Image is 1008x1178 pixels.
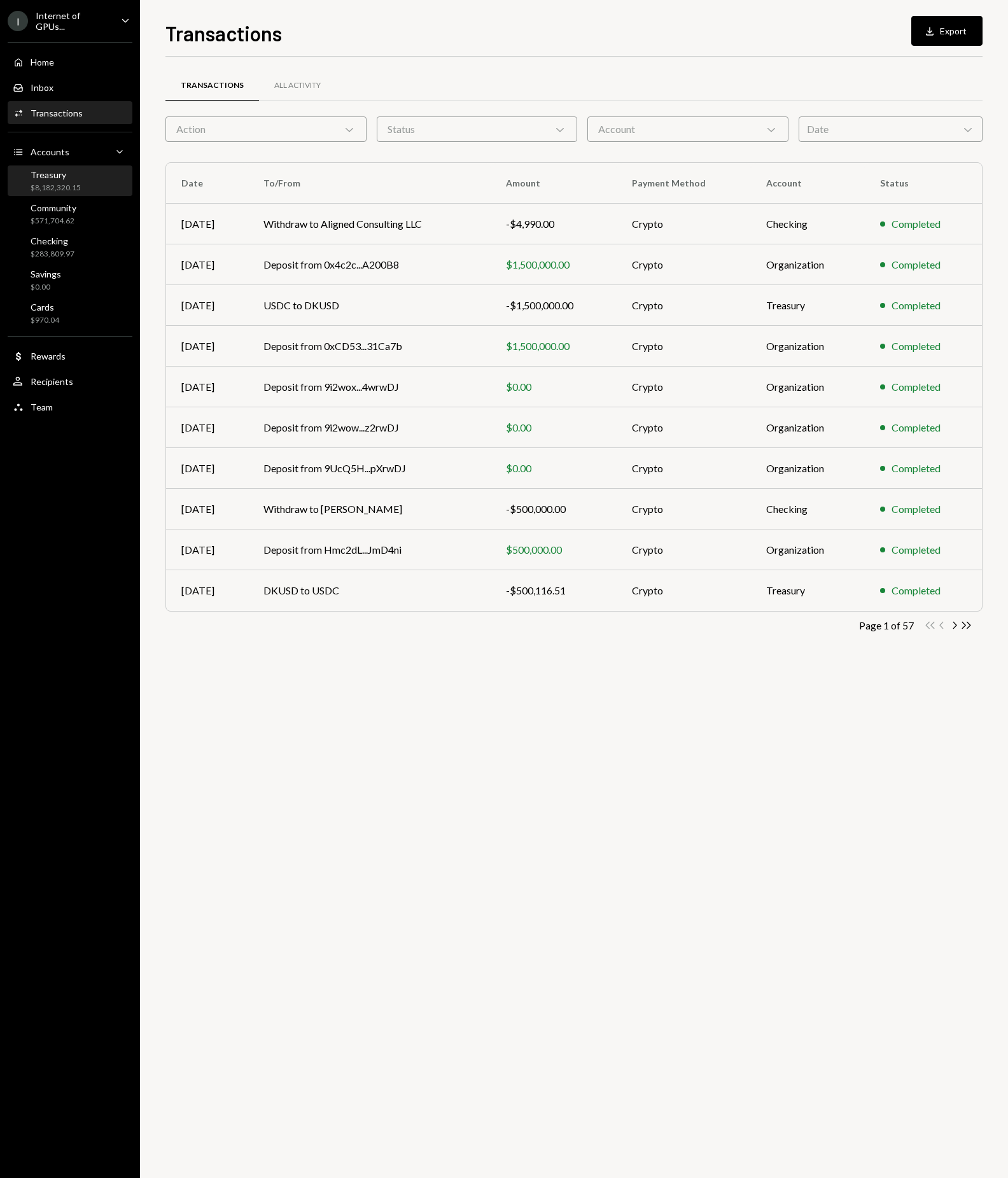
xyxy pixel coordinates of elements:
[248,367,491,407] td: Deposit from 9i2wox...4wrwDJ
[751,529,865,570] td: Organization
[617,367,751,407] td: Crypto
[31,315,59,326] div: $970.04
[274,80,321,91] div: All Activity
[181,542,233,557] div: [DATE]
[8,199,132,229] a: Community$571,704.62
[31,249,74,260] div: $283,809.97
[31,169,81,180] div: Treasury
[8,232,132,262] a: Checking$283,809.97
[31,82,53,93] div: Inbox
[892,216,941,232] div: Completed
[506,298,601,313] div: -$1,500,000.00
[248,407,491,448] td: Deposit from 9i2wow...z2rwDJ
[181,501,233,517] div: [DATE]
[617,163,751,204] th: Payment Method
[892,257,941,272] div: Completed
[751,367,865,407] td: Organization
[181,257,233,272] div: [DATE]
[31,376,73,387] div: Recipients
[248,285,491,326] td: USDC to DKUSD
[31,235,74,246] div: Checking
[506,257,601,272] div: $1,500,000.00
[31,269,61,279] div: Savings
[248,489,491,529] td: Withdraw to [PERSON_NAME]
[506,339,601,354] div: $1,500,000.00
[892,420,941,435] div: Completed
[377,116,578,142] div: Status
[506,420,601,435] div: $0.00
[248,326,491,367] td: Deposit from 0xCD53...31Ca7b
[8,11,28,31] div: I
[617,407,751,448] td: Crypto
[751,326,865,367] td: Organization
[181,298,233,313] div: [DATE]
[181,339,233,354] div: [DATE]
[617,529,751,570] td: Crypto
[31,108,83,118] div: Transactions
[31,202,76,213] div: Community
[892,379,941,395] div: Completed
[8,298,132,328] a: Cards$970.04
[248,529,491,570] td: Deposit from Hmc2dL...JmD4ni
[31,216,76,227] div: $571,704.62
[617,204,751,244] td: Crypto
[166,163,248,204] th: Date
[587,116,788,142] div: Account
[248,244,491,285] td: Deposit from 0x4c2c...A200B8
[31,183,81,193] div: $8,182,320.15
[865,163,982,204] th: Status
[8,165,132,196] a: Treasury$8,182,320.15
[31,351,66,361] div: Rewards
[248,448,491,489] td: Deposit from 9UcQ5H...pXrwDJ
[248,163,491,204] th: To/From
[8,370,132,393] a: Recipients
[8,395,132,418] a: Team
[8,76,132,99] a: Inbox
[8,50,132,73] a: Home
[8,265,132,295] a: Savings$0.00
[506,461,601,476] div: $0.00
[617,448,751,489] td: Crypto
[181,583,233,598] div: [DATE]
[506,379,601,395] div: $0.00
[31,282,61,293] div: $0.00
[506,583,601,598] div: -$500,116.51
[892,542,941,557] div: Completed
[751,570,865,611] td: Treasury
[248,570,491,611] td: DKUSD to USDC
[911,16,983,46] button: Export
[181,216,233,232] div: [DATE]
[491,163,617,204] th: Amount
[165,69,259,102] a: Transactions
[31,57,54,67] div: Home
[248,204,491,244] td: Withdraw to Aligned Consulting LLC
[617,285,751,326] td: Crypto
[36,10,111,32] div: Internet of GPUs...
[617,570,751,611] td: Crypto
[751,163,865,204] th: Account
[751,407,865,448] td: Organization
[506,542,601,557] div: $500,000.00
[8,101,132,124] a: Transactions
[892,501,941,517] div: Completed
[8,140,132,163] a: Accounts
[892,339,941,354] div: Completed
[751,244,865,285] td: Organization
[892,583,941,598] div: Completed
[165,116,367,142] div: Action
[799,116,983,142] div: Date
[617,326,751,367] td: Crypto
[617,244,751,285] td: Crypto
[506,216,601,232] div: -$4,990.00
[8,344,132,367] a: Rewards
[751,285,865,326] td: Treasury
[31,146,69,157] div: Accounts
[617,489,751,529] td: Crypto
[181,80,244,91] div: Transactions
[859,619,914,631] div: Page 1 of 57
[892,461,941,476] div: Completed
[31,302,59,312] div: Cards
[751,489,865,529] td: Checking
[181,420,233,435] div: [DATE]
[751,448,865,489] td: Organization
